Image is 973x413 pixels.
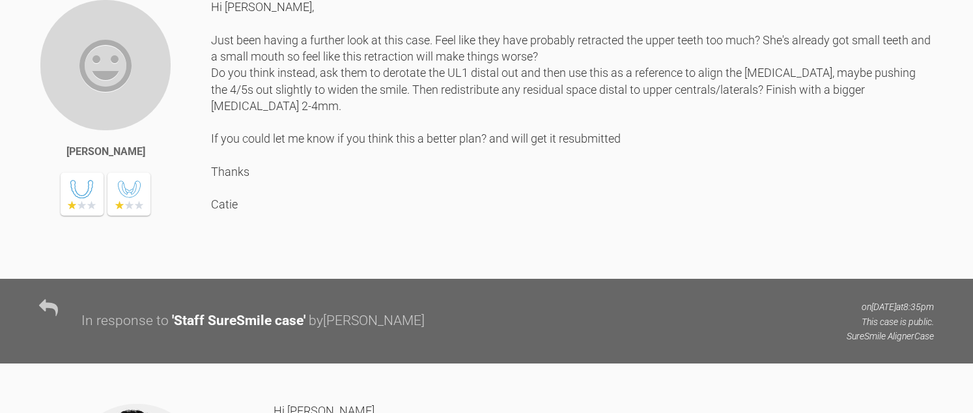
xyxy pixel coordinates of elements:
div: by [PERSON_NAME] [309,310,425,332]
div: In response to [81,310,169,332]
div: [PERSON_NAME] [66,143,145,160]
p: on [DATE] at 8:35pm [847,300,934,314]
div: ' Staff SureSmile case ' [172,310,305,332]
p: This case is public. [847,315,934,329]
p: SureSmile Aligner Case [847,329,934,343]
